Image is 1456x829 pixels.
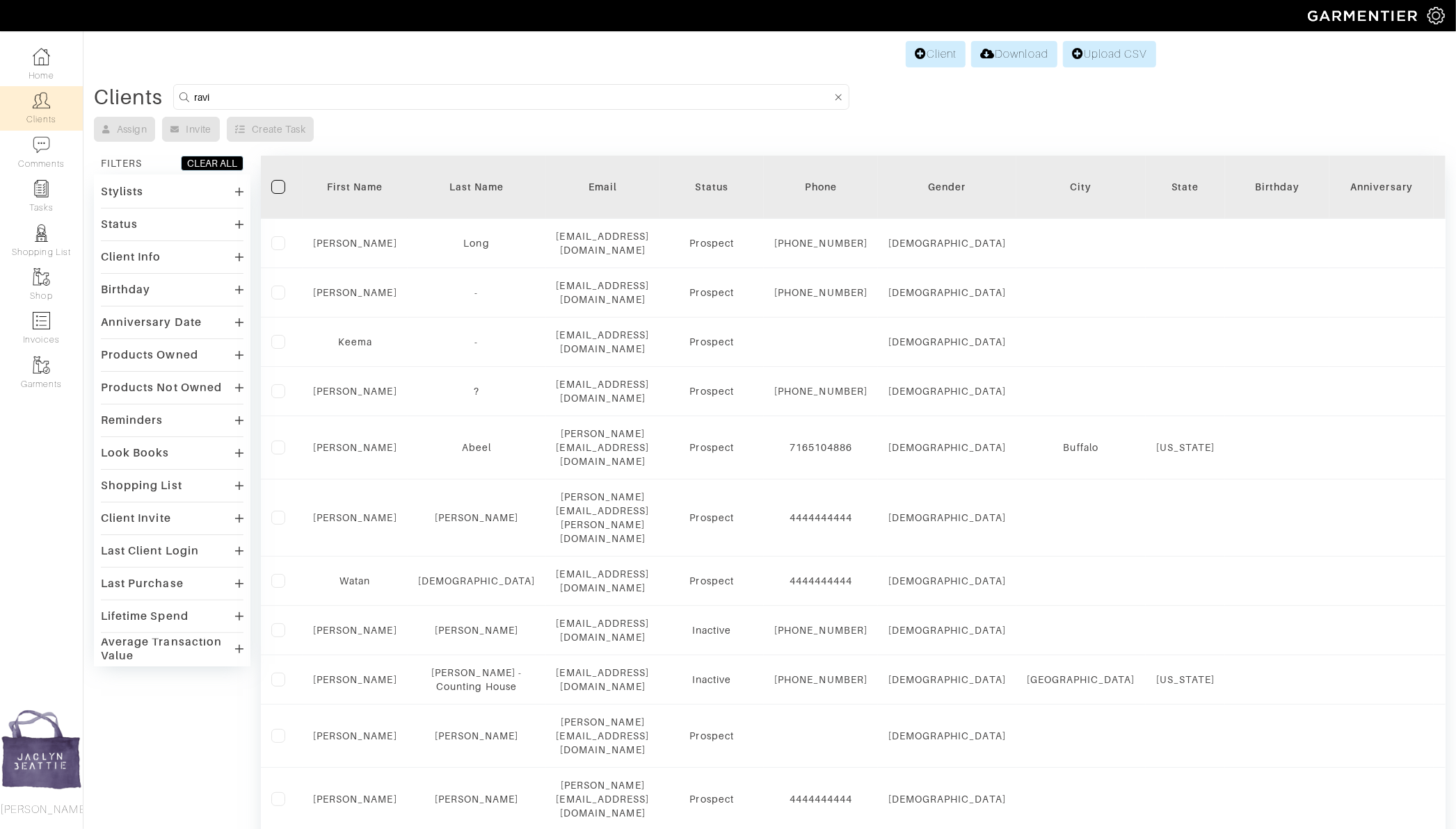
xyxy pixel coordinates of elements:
th: Toggle SortBy [1329,156,1434,219]
div: Last Name [418,180,536,194]
a: [PERSON_NAME] [435,512,519,523]
img: garments-icon-b7da505a4dc4fd61783c78ac3ca0ef83fa9d6f193b1c9dc38574b1d14d53ca28.png [33,356,50,374]
div: [EMAIL_ADDRESS][DOMAIN_NAME] [557,567,650,595]
a: - [475,336,479,347]
div: Lifetime Spend [101,609,189,623]
a: [PERSON_NAME] [313,386,397,397]
div: [DEMOGRAPHIC_DATA] [888,236,1006,250]
div: Clients [94,90,163,104]
div: [PHONE_NUMBER] [774,673,867,687]
div: [DEMOGRAPHIC_DATA] [888,574,1006,588]
div: Anniversary Date [101,315,202,329]
div: Client Invite [101,511,171,525]
a: [DEMOGRAPHIC_DATA] [418,575,536,586]
div: CLEAR ALL [187,156,237,170]
div: [DEMOGRAPHIC_DATA] [888,623,1006,637]
a: [PERSON_NAME] [313,442,397,453]
div: [US_STATE] [1156,673,1215,687]
div: [DEMOGRAPHIC_DATA] [888,384,1006,398]
th: Toggle SortBy [303,156,408,219]
div: 4444444444 [774,574,867,588]
div: City [1027,180,1135,194]
div: [PERSON_NAME][EMAIL_ADDRESS][PERSON_NAME][DOMAIN_NAME] [557,490,650,545]
a: [PERSON_NAME] [313,625,397,636]
div: Inactive [670,673,753,687]
div: Email [557,180,650,194]
a: Client [906,41,966,67]
a: [PERSON_NAME] [435,625,519,636]
img: stylists-icon-eb353228a002819b7ec25b43dbf5f0378dd9e0616d9560372ff212230b889e62.png [33,224,50,242]
div: [PHONE_NUMBER] [774,236,867,250]
div: Last Purchase [101,577,184,591]
a: [PERSON_NAME] [313,287,397,298]
div: Birthday [101,283,150,297]
div: Status [101,217,138,231]
a: Abeel [462,442,491,453]
button: CLEAR ALL [181,156,243,171]
a: [PERSON_NAME] [313,794,397,805]
a: [PERSON_NAME] [435,730,519,741]
a: ? [474,386,479,397]
div: [DEMOGRAPHIC_DATA] [888,673,1006,687]
div: [PHONE_NUMBER] [774,623,867,637]
div: Buffalo [1027,441,1135,454]
div: [GEOGRAPHIC_DATA] [1027,673,1135,687]
img: reminder-icon-8004d30b9f0a5d33ae49ab947aed9ed385cf756f9e5892f1edd6e32f2345188e.png [33,180,50,197]
div: [EMAIL_ADDRESS][DOMAIN_NAME] [557,279,650,306]
th: Toggle SortBy [659,156,764,219]
div: [EMAIL_ADDRESS][DOMAIN_NAME] [557,666,650,693]
img: garments-icon-b7da505a4dc4fd61783c78ac3ca0ef83fa9d6f193b1c9dc38574b1d14d53ca28.png [33,268,50,286]
a: [PERSON_NAME] [313,238,397,249]
div: [DEMOGRAPHIC_DATA] [888,792,1006,806]
div: Prospect [670,441,753,454]
a: Upload CSV [1063,41,1156,67]
div: Prospect [670,335,753,349]
div: Shopping List [101,479,182,493]
div: 4444444444 [774,511,867,525]
div: Look Books [101,446,170,460]
th: Toggle SortBy [408,156,546,219]
th: Toggle SortBy [1225,156,1329,219]
img: orders-icon-0abe47150d42831381b5fb84f609e132dff9fe21cb692f30cb5eec754e2cba89.png [33,312,50,329]
div: Gender [888,180,1006,194]
div: Products Owned [101,348,198,362]
div: Inactive [670,623,753,637]
a: Keema [338,336,372,347]
div: 7165104886 [774,441,867,454]
div: [PHONE_NUMBER] [774,286,867,299]
div: Reminders [101,413,163,427]
div: Phone [774,180,867,194]
div: Prospect [670,384,753,398]
img: dashboard-icon-dbcd8f5a0b271acd01030246c82b418ddd0df26cd7fceb0bd07c9910d44c42f6.png [33,48,50,65]
div: [PERSON_NAME][EMAIL_ADDRESS][DOMAIN_NAME] [557,778,650,820]
div: [US_STATE] [1156,441,1215,454]
a: Download [971,41,1057,67]
div: [EMAIL_ADDRESS][DOMAIN_NAME] [557,328,650,356]
th: Toggle SortBy [878,156,1016,219]
div: [DEMOGRAPHIC_DATA] [888,729,1006,743]
div: Prospect [670,729,753,743]
div: Birthday [1235,180,1319,194]
div: Status [670,180,753,194]
div: Prospect [670,574,753,588]
img: clients-icon-6bae9207a08558b7cb47a8932f037763ab4055f8c8b6bfacd5dc20c3e0201464.png [33,92,50,109]
div: [EMAIL_ADDRESS][DOMAIN_NAME] [557,229,650,257]
div: Prospect [670,511,753,525]
div: State [1156,180,1215,194]
a: [PERSON_NAME] - Counting House [431,667,522,692]
div: [PERSON_NAME][EMAIL_ADDRESS][DOMAIN_NAME] [557,427,650,468]
div: [DEMOGRAPHIC_DATA] [888,335,1006,349]
div: FILTERS [101,156,142,170]
div: [PHONE_NUMBER] [774,384,867,398]
div: Prospect [670,286,753,299]
div: Last Client Login [101,544,199,558]
div: Products Not Owned [101,381,222,395]
div: 4444444444 [774,792,867,806]
div: Average Transaction Value [101,635,235,663]
div: [DEMOGRAPHIC_DATA] [888,441,1006,454]
a: [PERSON_NAME] [313,512,397,523]
div: [EMAIL_ADDRESS][DOMAIN_NAME] [557,616,650,644]
img: comment-icon-a0a6a9ef722e966f86d9cbdc48e553b5cf19dbc54f86b18d962a5391bc8f6eb6.png [33,136,50,154]
a: [PERSON_NAME] [313,674,397,685]
div: Stylists [101,185,143,199]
